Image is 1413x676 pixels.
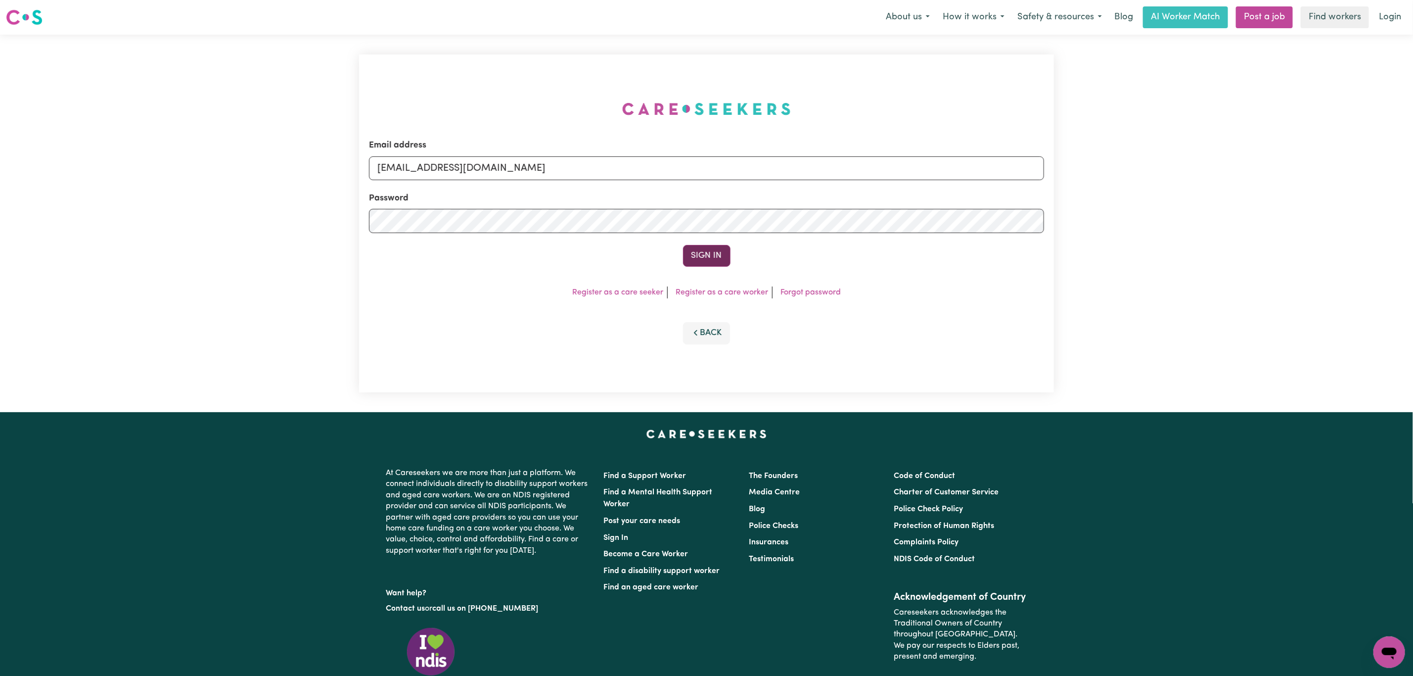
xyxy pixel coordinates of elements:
a: Charter of Customer Service [894,488,999,496]
a: Become a Care Worker [604,550,688,558]
a: Police Checks [749,522,798,530]
h2: Acknowledgement of Country [894,591,1027,603]
a: Careseekers logo [6,6,43,29]
a: Find an aged care worker [604,583,699,591]
p: Careseekers acknowledges the Traditional Owners of Country throughout [GEOGRAPHIC_DATA]. We pay o... [894,603,1027,667]
iframe: Button to launch messaging window, conversation in progress [1373,636,1405,668]
p: or [386,599,592,618]
a: Contact us [386,605,425,613]
a: Code of Conduct [894,472,955,480]
img: Careseekers logo [6,8,43,26]
button: Back [683,322,730,344]
a: Find a disability support worker [604,567,720,575]
button: Safety & resources [1011,7,1108,28]
a: Sign In [604,534,629,542]
a: The Founders [749,472,798,480]
a: Login [1373,6,1407,28]
a: Find workers [1301,6,1369,28]
a: call us on [PHONE_NUMBER] [433,605,539,613]
a: Insurances [749,538,788,546]
input: Email address [369,156,1044,180]
a: Police Check Policy [894,505,963,513]
p: Want help? [386,584,592,599]
a: Protection of Human Rights [894,522,994,530]
a: Testimonials [749,555,794,563]
a: Post your care needs [604,517,681,525]
a: Forgot password [780,289,841,296]
a: Complaints Policy [894,538,958,546]
label: Email address [369,139,426,152]
button: Sign In [683,245,730,267]
label: Password [369,192,409,205]
button: How it works [936,7,1011,28]
a: Post a job [1236,6,1293,28]
button: About us [879,7,936,28]
a: Register as a care seeker [572,289,663,296]
a: Careseekers home page [646,430,767,438]
a: Blog [749,505,765,513]
a: AI Worker Match [1143,6,1228,28]
a: Find a Mental Health Support Worker [604,488,713,508]
a: NDIS Code of Conduct [894,555,975,563]
p: At Careseekers we are more than just a platform. We connect individuals directly to disability su... [386,464,592,560]
a: Blog [1108,6,1139,28]
a: Media Centre [749,488,800,496]
a: Register as a care worker [676,289,768,296]
a: Find a Support Worker [604,472,686,480]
